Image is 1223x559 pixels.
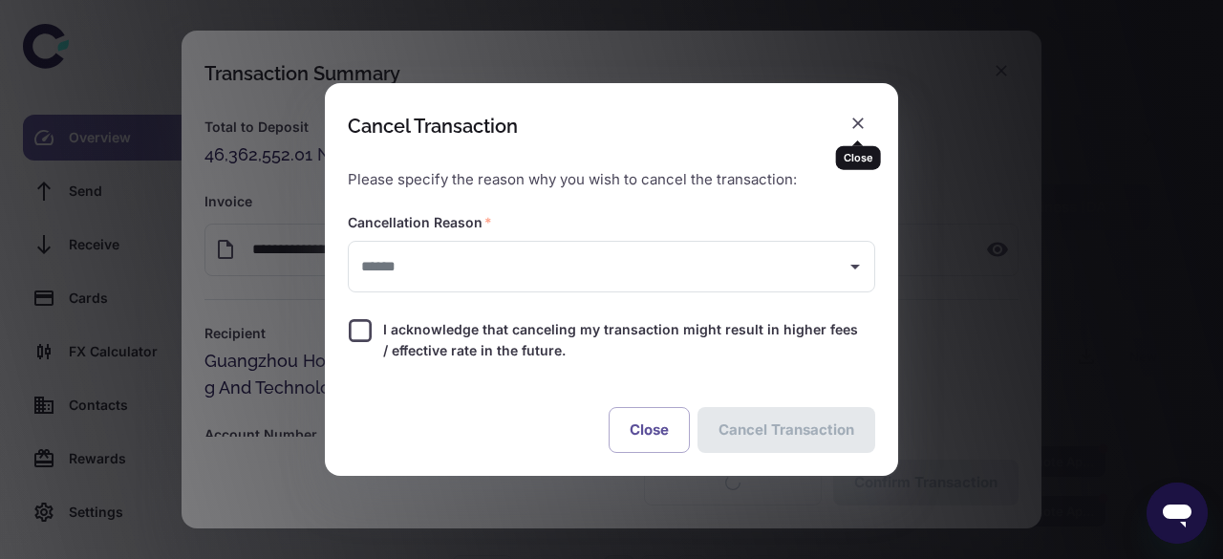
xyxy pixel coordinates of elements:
[609,407,690,453] button: Close
[383,319,860,361] span: I acknowledge that canceling my transaction might result in higher fees / effective rate in the f...
[1147,483,1208,544] iframe: Button to launch messaging window
[842,253,869,280] button: Open
[348,213,492,232] label: Cancellation Reason
[348,169,875,191] p: Please specify the reason why you wish to cancel the transaction:
[348,115,518,138] div: Cancel Transaction
[836,146,881,170] div: Close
